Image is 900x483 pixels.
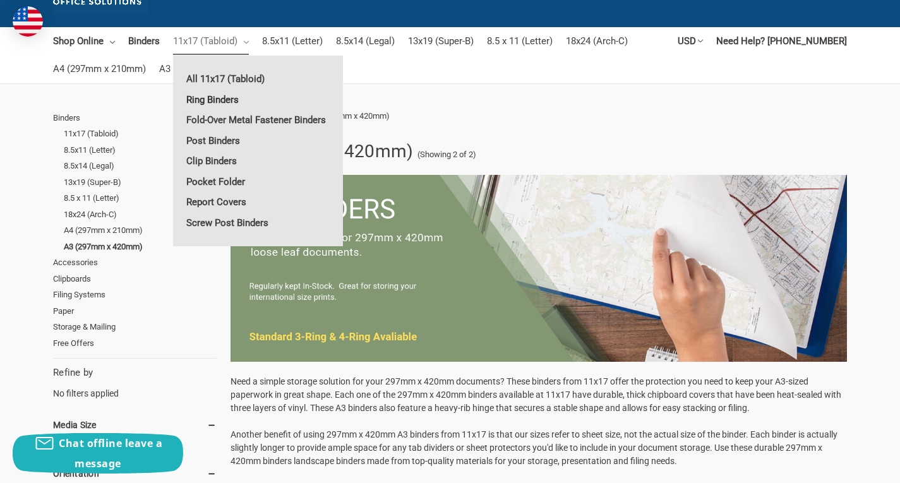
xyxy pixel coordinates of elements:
h5: Media Size [53,417,217,432]
a: Report Covers [173,192,343,212]
a: All 11x17 (Tabloid) [173,69,343,89]
a: 8.5x11 (Letter) [64,142,217,158]
img: 8.png [231,175,847,362]
img: duty and tax information for United States [13,6,43,37]
a: Binders [53,110,217,126]
a: A3 (297mm x 420mm) [159,55,252,83]
h5: Refine by [53,366,217,380]
a: Storage & Mailing [53,319,217,335]
a: Post Binders [173,131,343,151]
a: 8.5 x 11 (Letter) [487,27,553,55]
a: Accessories [53,254,217,271]
a: 11x17 (Tabloid) [173,27,249,55]
a: Clipboards [53,271,217,287]
a: 8.5x11 (Letter) [262,27,323,55]
div: No filters applied [53,366,217,400]
a: Pocket Folder [173,172,343,192]
span: Another benefit of using 297mm x 420mm A3 binders from 11x17 is that our sizes refer to sheet siz... [231,429,837,466]
span: A3 (297mm x 420mm) [311,111,390,121]
a: Free Offers [53,335,217,352]
a: 13x19 (Super-B) [64,174,217,191]
a: A4 (297mm x 210mm) [53,55,146,83]
a: A4 (297mm x 210mm) [64,222,217,239]
a: 13x19 (Super-B) [408,27,474,55]
a: Paper [53,303,217,319]
a: 8.5x14 (Legal) [64,158,217,174]
a: 11x17 (Tabloid) [64,126,217,142]
button: Chat offline leave a message [13,433,183,474]
a: 8.5 x 11 (Letter) [64,190,217,206]
a: Screw Post Binders [173,213,343,233]
a: Binders [128,27,160,55]
a: 8.5x14 (Legal) [336,27,395,55]
a: Shop Online [53,27,115,55]
a: Clip Binders [173,151,343,171]
a: Filing Systems [53,287,217,303]
span: Need a simple storage solution for your 297mm x 420mm documents? These binders from 11x17 offer t... [231,376,841,413]
span: (Showing 2 of 2) [417,148,476,161]
a: Ring Binders [173,90,343,110]
span: Chat offline leave a message [59,436,162,470]
a: 18x24 (Arch-C) [64,206,217,223]
a: A3 (297mm x 420mm) [64,239,217,255]
a: 18x24 (Arch-C) [566,27,628,55]
a: Fold-Over Metal Fastener Binders [173,110,343,130]
a: Need Help? [PHONE_NUMBER] [716,27,847,55]
a: USD [678,27,703,55]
